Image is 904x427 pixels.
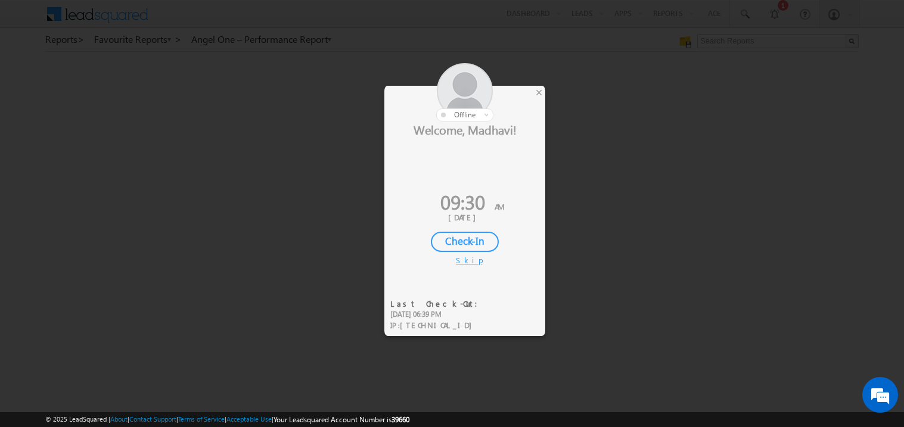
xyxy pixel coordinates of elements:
[390,320,485,331] div: IP :
[15,110,218,325] textarea: Type your message and hit 'Enter'
[162,335,216,351] em: Start Chat
[390,309,485,320] div: [DATE] 06:39 PM
[393,212,536,223] div: [DATE]
[274,415,409,424] span: Your Leadsquared Account Number is
[431,232,499,252] div: Check-In
[110,415,128,423] a: About
[226,415,272,423] a: Acceptable Use
[45,414,409,425] span: © 2025 LeadSquared | | | | |
[20,63,50,78] img: d_60004797649_company_0_60004797649
[62,63,200,78] div: Chat with us now
[456,255,474,266] div: Skip
[178,415,225,423] a: Terms of Service
[195,6,224,35] div: Minimize live chat window
[495,201,504,211] span: AM
[440,188,485,215] span: 09:30
[392,415,409,424] span: 39660
[533,86,545,99] div: ×
[454,110,476,119] span: offline
[129,415,176,423] a: Contact Support
[390,298,485,309] div: Last Check-Out:
[400,320,478,330] span: [TECHNICAL_ID]
[384,121,545,137] div: Welcome, Madhavi!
